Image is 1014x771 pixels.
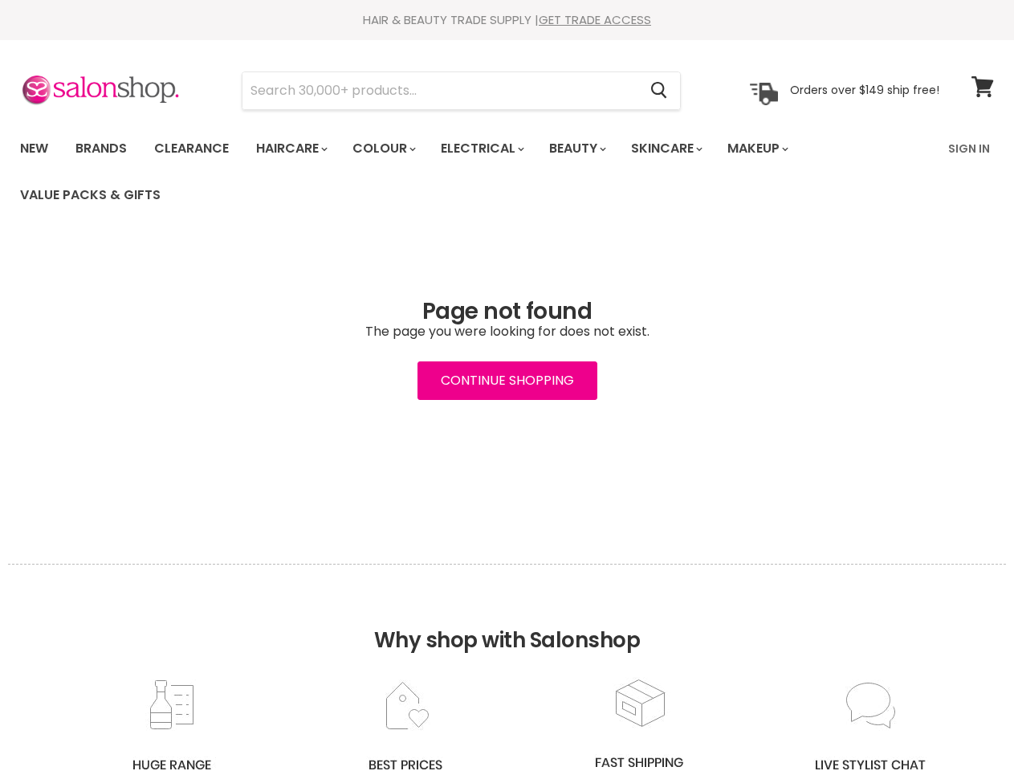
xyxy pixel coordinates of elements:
[637,72,680,109] button: Search
[790,83,939,97] p: Orders over $149 ship free!
[537,132,616,165] a: Beauty
[340,132,426,165] a: Colour
[429,132,534,165] a: Electrical
[142,132,241,165] a: Clearance
[8,132,60,165] a: New
[619,132,712,165] a: Skincare
[20,324,994,339] p: The page you were looking for does not exist.
[20,299,994,324] h1: Page not found
[244,132,337,165] a: Haircare
[63,132,139,165] a: Brands
[939,132,1000,165] a: Sign In
[8,178,173,212] a: Value Packs & Gifts
[8,125,939,218] ul: Main menu
[242,71,681,110] form: Product
[242,72,637,109] input: Search
[8,564,1006,677] h2: Why shop with Salonshop
[539,11,651,28] a: GET TRADE ACCESS
[715,132,798,165] a: Makeup
[417,361,597,400] a: Continue Shopping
